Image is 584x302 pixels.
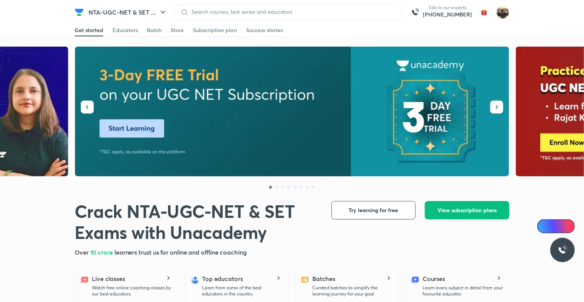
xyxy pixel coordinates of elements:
p: Learn every subject in detail from your favourite educator. [423,285,503,297]
p: Talk to our experts [423,5,472,11]
a: Store [171,24,184,36]
div: Batch [147,26,161,34]
p: Learn from some of the best educators in the country. [202,285,282,297]
h5: Live classes [92,274,125,283]
img: ttu [558,245,567,255]
span: 10 crore [90,248,114,256]
span: View subscription plans [437,206,497,214]
a: Ai Doubts [537,219,575,233]
span: learners trust us for online and offline coaching [114,248,247,256]
h5: Courses [423,274,445,283]
h5: Top educators [202,274,243,283]
img: Icon [542,223,548,229]
div: Educators [113,26,138,34]
img: call-us [408,5,423,20]
p: Curated batches to simplify the learning journey for your goal. [312,285,393,297]
a: Educators [113,24,138,36]
div: Subscription plan [193,26,237,34]
span: Ai Doubts [550,223,570,229]
span: Over [75,248,90,256]
div: Success stories [246,26,283,34]
input: Search courses, test series and educators [188,9,395,15]
div: Get started [75,26,103,34]
img: Company Logo [75,8,84,17]
img: avatar [478,6,490,18]
a: Subscription plan [193,24,237,36]
span: Try learning for free [349,206,398,214]
div: Store [171,26,184,34]
button: Try learning for free [331,201,416,219]
p: Watch free online coaching classes by our best educators. [92,285,172,297]
h1: Crack NTA-UGC-NET & SET Exams with Unacademy [75,201,319,243]
a: Batch [147,24,161,36]
a: Success stories [246,24,283,36]
button: NTA-UGC-NET & SET ... [84,5,172,20]
a: Get started [75,24,103,36]
button: View subscription plans [425,201,509,219]
h5: Batches [312,274,335,283]
a: [PHONE_NUMBER] [423,11,472,18]
img: Soumya singh [496,6,509,19]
